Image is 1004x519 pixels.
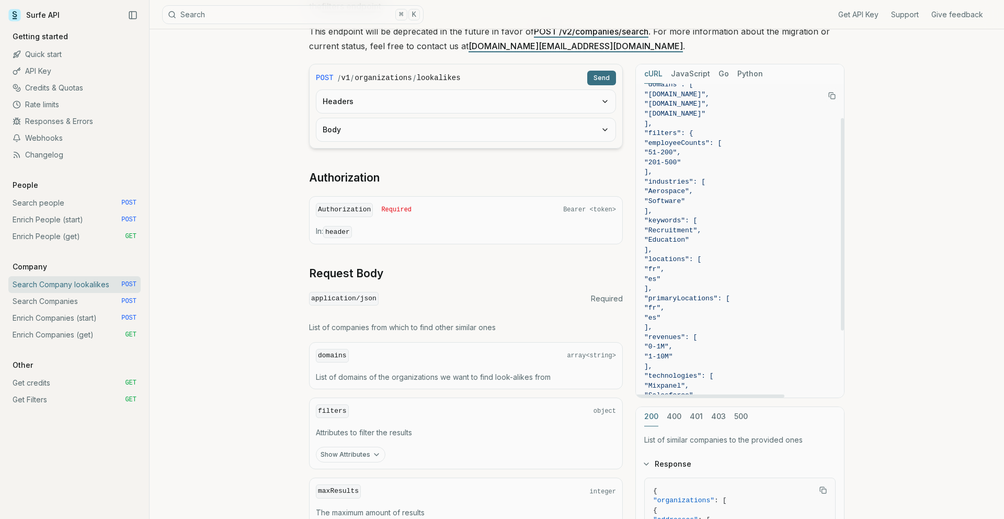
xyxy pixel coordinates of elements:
a: Search Company lookalikes POST [8,276,141,293]
kbd: K [408,9,420,20]
p: Attributes to filter the results [316,427,616,438]
a: [DOMAIN_NAME][EMAIL_ADDRESS][DOMAIN_NAME] [469,41,683,51]
span: Required [591,294,623,304]
code: organizations [355,73,412,83]
button: Collapse Sidebar [125,7,141,23]
a: Get API Key [838,9,878,20]
span: ], [644,285,653,292]
span: ], [644,246,653,254]
code: header [323,226,352,238]
span: "domains": [ [644,81,693,88]
a: Quick start [8,46,141,63]
span: "locations": [ [644,255,701,263]
span: / [351,73,353,83]
span: array<string> [567,352,616,360]
p: The maximum amount of results [316,507,616,518]
span: : [ [714,497,726,504]
code: domains [316,349,349,363]
span: POST [316,73,334,83]
a: Get Filters GET [8,391,141,408]
span: POST [121,199,136,207]
span: "fr", [644,304,665,312]
span: "[DOMAIN_NAME]" [644,110,705,118]
button: Copy Text [815,482,831,498]
code: v1 [341,73,350,83]
a: Enrich People (start) POST [8,211,141,228]
span: "es" [644,275,660,283]
button: 401 [690,407,703,426]
a: Search people POST [8,195,141,211]
p: In: [316,226,616,238]
code: filters [316,404,349,419]
p: Company [8,262,51,272]
span: "201-500" [644,159,681,166]
a: Enrich Companies (get) GET [8,326,141,343]
a: Give feedback [931,9,983,20]
a: Support [891,9,919,20]
a: Webhooks [8,130,141,146]
kbd: ⌘ [395,9,407,20]
button: Go [718,64,729,84]
span: "Recruitment", [644,227,701,234]
a: Credits & Quotas [8,80,141,96]
p: Getting started [8,31,72,42]
button: 500 [734,407,748,426]
span: "51-200", [644,149,681,156]
button: Send [587,71,616,85]
a: Surfe API [8,7,60,23]
a: Get credits GET [8,375,141,391]
p: List of companies from which to find other similar ones [309,322,623,333]
a: POST /v2/companies/search [534,26,648,37]
span: ], [644,207,653,215]
span: "revenues": [ [644,333,697,341]
span: ], [644,120,653,128]
button: Search⌘K [162,5,424,24]
p: Other [8,360,37,370]
a: Authorization [309,171,380,185]
span: GET [125,396,136,404]
span: "primaryLocations": [ [644,295,730,302]
span: integer [590,488,616,496]
span: GET [125,232,136,241]
span: GET [125,379,136,387]
span: "0-1M", [644,343,673,351]
span: ], [644,363,653,370]
a: Request Body [309,266,383,281]
a: Rate limits [8,96,141,113]
button: Response [636,450,844,478]
code: maxResults [316,484,361,499]
span: POST [121,314,136,322]
a: Search Companies POST [8,293,141,310]
button: Headers [316,90,615,113]
span: / [338,73,340,83]
button: 403 [711,407,726,426]
code: Authorization [316,203,373,217]
button: Body [316,118,615,141]
span: "es" [644,314,660,322]
button: Python [737,64,763,84]
button: Copy Text [824,88,840,104]
span: "Software" [644,197,685,205]
span: "filters": { [644,129,693,137]
span: "Mixpanel", [644,382,689,390]
span: "keywords": [ [644,217,697,224]
p: List of domains of the organizations we want to find look-alikes from [316,372,616,382]
span: Required [381,206,412,214]
a: Enrich People (get) GET [8,228,141,245]
a: Responses & Errors [8,113,141,130]
span: "industries": [ [644,178,705,186]
span: "organizations" [653,497,714,504]
span: "1-10M" [644,353,673,360]
span: "Salesforce" [644,391,693,399]
span: "[DOMAIN_NAME]", [644,100,710,108]
p: People [8,180,42,190]
a: Enrich Companies (start) POST [8,310,141,326]
code: application/json [309,292,379,306]
span: { [653,506,657,514]
span: { [653,487,657,495]
span: ], [644,168,653,176]
p: This endpoint will be deprecated in the future in favor of . For more information about the migra... [309,24,845,53]
span: Bearer <token> [563,206,616,214]
span: "Aerospace", [644,187,693,195]
button: JavaScript [671,64,710,84]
